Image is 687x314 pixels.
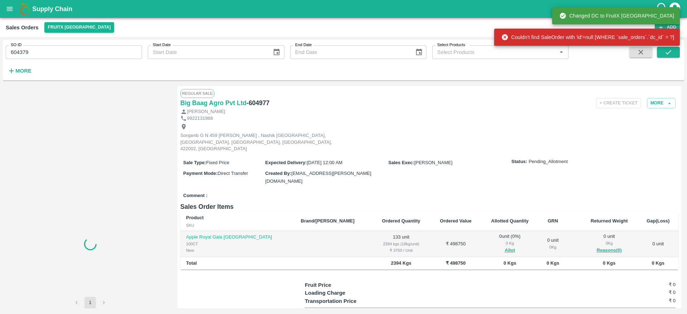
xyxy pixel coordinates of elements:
[656,3,668,15] div: customer-support
[446,260,466,266] b: ₹ 498750
[15,68,31,74] strong: More
[218,171,248,176] span: Direct Transfer
[180,202,678,212] h6: Sales Order Items
[186,247,289,254] div: New
[187,115,213,122] p: 9922131988
[559,9,674,22] div: Changed DC to FruitX [GEOGRAPHIC_DATA]
[586,240,632,246] div: 0 Kg
[614,281,676,288] h6: ₹ 0
[647,218,669,224] b: Gap(Loss)
[153,42,171,48] label: Start Date
[434,48,555,57] input: Select Products
[503,260,516,266] b: 0 Kgs
[183,160,206,165] label: Sale Type :
[377,247,425,254] div: ₹ 3750 / Unit
[247,98,269,108] h6: - 604977
[614,297,676,304] h6: ₹ 0
[70,297,111,308] nav: pagination navigation
[377,241,425,247] div: 2394 kgs (18kg/unit)
[372,231,430,257] td: 133 unit
[186,260,197,266] b: Total
[265,171,291,176] label: Created By :
[290,45,409,59] input: End Date
[270,45,283,59] button: Choose date
[487,240,533,246] div: 0 Kg
[544,244,561,250] div: 0 Kg
[382,218,420,224] b: Ordered Quantity
[1,1,18,17] button: open drawer
[265,171,371,184] span: [EMAIL_ADDRESS][PERSON_NAME][DOMAIN_NAME]
[638,231,678,257] td: 0 unit
[180,98,247,108] a: Big Baag Agro Pvt Ltd
[295,42,312,48] label: End Date
[84,297,96,308] button: page 1
[301,218,355,224] b: Brand/[PERSON_NAME]
[6,45,142,59] input: Enter SO ID
[44,22,114,33] button: Select DC
[430,231,481,257] td: ₹ 498750
[32,4,656,14] a: Supply Chain
[183,192,208,199] label: Comment :
[186,234,289,241] p: Apple Royal Gala [GEOGRAPHIC_DATA]
[491,218,529,224] b: Allotted Quantity
[265,160,307,165] label: Expected Delivery :
[148,45,267,59] input: Start Date
[6,65,33,77] button: More
[440,218,472,224] b: Ordered Value
[511,158,527,165] label: Status:
[586,246,632,255] button: Reasons(0)
[186,222,289,229] div: SKU
[437,42,465,48] label: Select Products
[180,132,341,152] p: Sonjamb G N 459 [PERSON_NAME] , Nashik [GEOGRAPHIC_DATA], [GEOGRAPHIC_DATA], [GEOGRAPHIC_DATA], [...
[603,260,615,266] b: 0 Kgs
[206,160,229,165] span: Fixed Price
[32,5,72,13] b: Supply Chain
[307,160,342,165] span: [DATE] 12:00 AM
[647,98,676,108] button: More
[586,233,632,255] div: 0 unit
[546,260,559,266] b: 0 Kgs
[528,158,567,165] span: Pending_Allotment
[544,237,561,250] div: 0 unit
[487,233,533,255] div: 0 unit ( 0 %)
[501,31,674,44] div: Couldn't find SaleOrder with 'id'=null [WHERE `sale_orders`.`dc_id` = ?]
[614,289,676,296] h6: ₹ 0
[187,108,225,115] p: [PERSON_NAME]
[180,89,214,98] span: Regular Sale
[305,297,398,305] p: Transportation Price
[505,246,515,255] button: Allot
[6,23,39,32] div: Sales Orders
[11,42,21,48] label: SO ID
[414,160,453,165] span: [PERSON_NAME]
[668,1,681,16] div: account of current user
[388,160,414,165] label: Sales Exec :
[183,171,218,176] label: Payment Mode :
[18,2,32,16] img: logo
[391,260,411,266] b: 2394 Kgs
[548,218,558,224] b: GRN
[557,48,566,57] button: Open
[652,260,664,266] b: 0 Kgs
[305,281,398,289] p: Fruit Price
[412,45,426,59] button: Choose date
[305,289,398,297] p: Loading Charge
[591,218,628,224] b: Returned Weight
[186,215,204,220] b: Product
[186,241,289,247] div: 100CT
